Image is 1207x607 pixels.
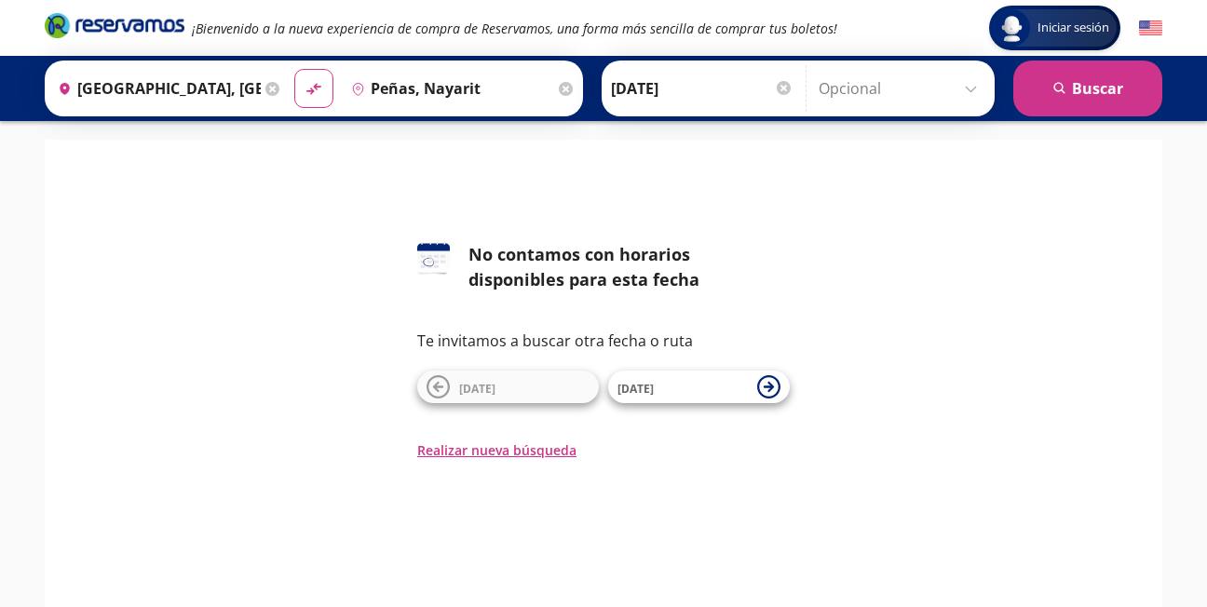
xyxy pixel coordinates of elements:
[417,371,599,403] button: [DATE]
[459,381,495,397] span: [DATE]
[344,65,554,112] input: Buscar Destino
[819,65,985,112] input: Opcional
[608,371,790,403] button: [DATE]
[1030,19,1117,37] span: Iniciar sesión
[192,20,837,37] em: ¡Bienvenido a la nueva experiencia de compra de Reservamos, una forma más sencilla de comprar tus...
[45,11,184,45] a: Brand Logo
[417,330,790,352] p: Te invitamos a buscar otra fecha o ruta
[45,11,184,39] i: Brand Logo
[1139,17,1162,40] button: English
[617,381,654,397] span: [DATE]
[417,440,576,460] button: Realizar nueva búsqueda
[611,65,793,112] input: Elegir Fecha
[50,65,261,112] input: Buscar Origen
[468,242,790,292] div: No contamos con horarios disponibles para esta fecha
[1013,61,1162,116] button: Buscar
